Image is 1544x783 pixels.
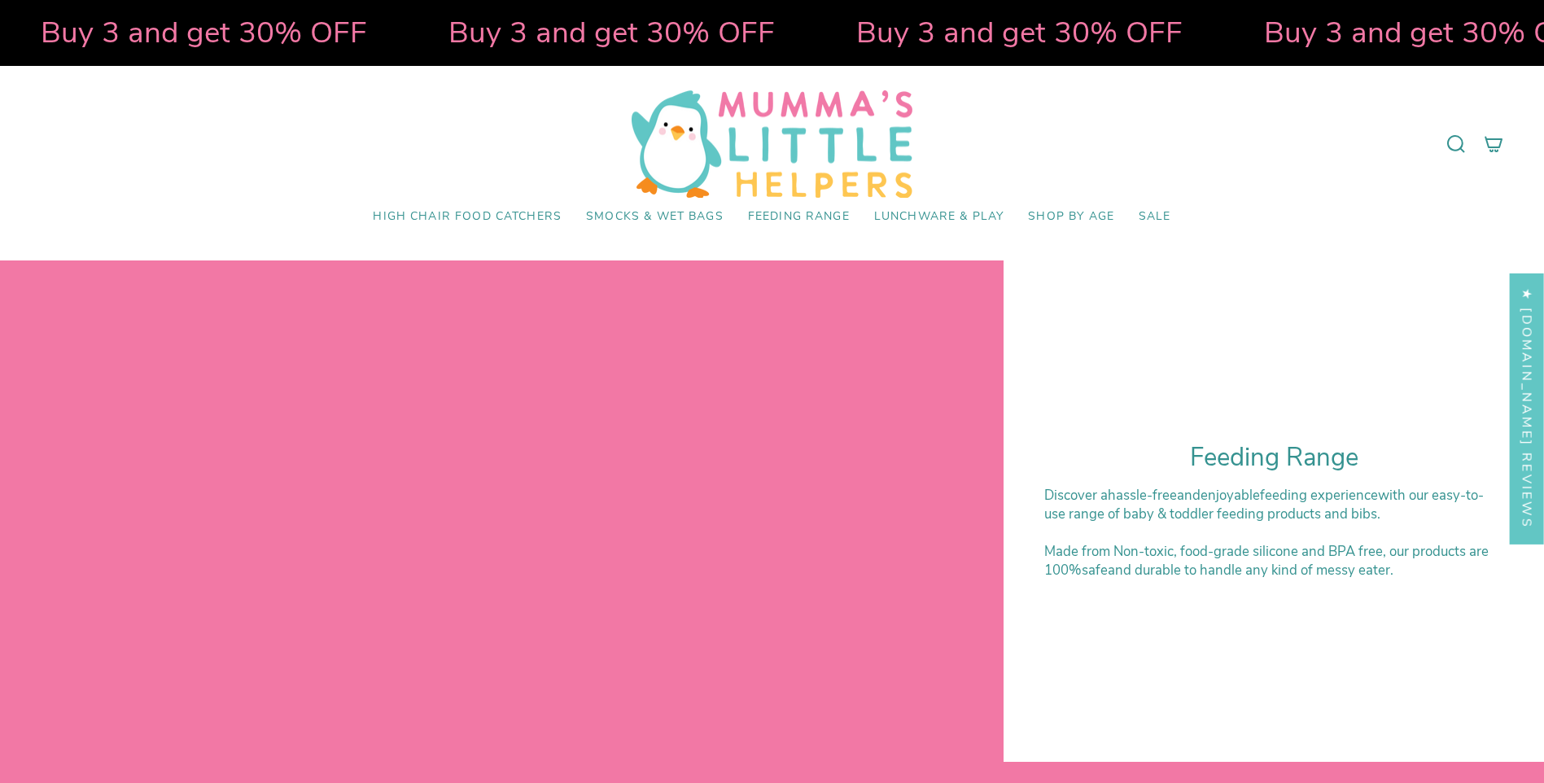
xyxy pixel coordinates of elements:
h1: Feeding Range [1044,443,1503,473]
strong: hassle-free [1108,486,1177,505]
div: Click to open Judge.me floating reviews tab [1510,273,1544,545]
span: Discover a and feeding experience [1044,486,1378,505]
a: Feeding Range [736,198,862,236]
strong: enjoyable [1201,486,1260,505]
img: Mumma’s Little Helpers [632,90,912,198]
strong: Buy 3 and get 30% OFF [441,12,768,53]
a: SALE [1126,198,1183,236]
div: M [1044,542,1503,580]
span: Lunchware & Play [874,210,1004,224]
strong: Buy 3 and get 30% OFF [849,12,1175,53]
a: Smocks & Wet Bags [574,198,736,236]
a: Shop by Age [1016,198,1126,236]
a: High Chair Food Catchers [361,198,574,236]
span: ade from Non-toxic, food-grade silicone and BPA free, our products are 100% and durable to handle... [1044,542,1489,580]
span: Smocks & Wet Bags [586,210,724,224]
strong: Buy 3 and get 30% OFF [33,12,360,53]
span: SALE [1139,210,1171,224]
a: Lunchware & Play [862,198,1016,236]
span: High Chair Food Catchers [373,210,562,224]
span: Feeding Range [748,210,850,224]
div: with our easy-to-use range of baby & toddler feeding products and bibs. [1044,486,1503,523]
strong: safe [1082,561,1108,580]
span: Shop by Age [1028,210,1114,224]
